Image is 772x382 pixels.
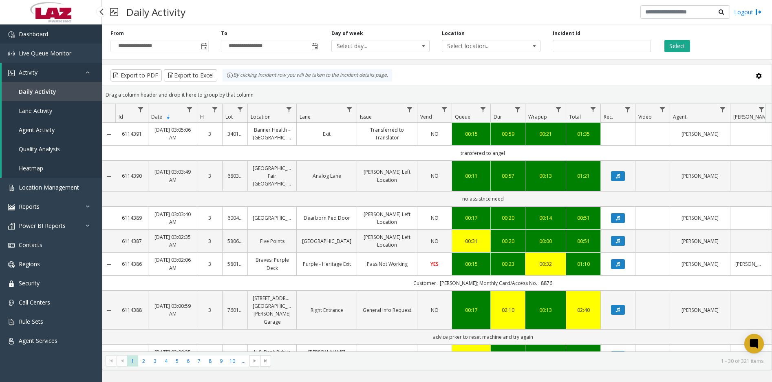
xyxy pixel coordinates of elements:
[457,130,485,138] div: 00:15
[302,130,352,138] a: Exit
[19,126,55,134] span: Agent Activity
[2,101,102,120] a: Lane Activity
[19,337,57,344] span: Agent Services
[302,348,352,364] a: [PERSON_NAME] Door
[8,185,15,191] img: 'icon'
[302,260,352,268] a: Purple - Heritage Exit
[302,214,352,222] a: Dearborn Ped Door
[210,104,221,115] a: H Filter Menu
[161,356,172,367] span: Page 4
[362,260,412,268] a: Pass Not Working
[19,30,48,38] span: Dashboard
[153,126,192,141] a: [DATE] 03:05:06 AM
[530,237,561,245] div: 00:00
[253,256,291,272] a: Braves: Purple Deck
[675,260,725,268] a: [PERSON_NAME]
[202,214,217,222] a: 3
[8,338,15,344] img: 'icon'
[223,69,392,82] div: By clicking Incident row you will be taken to the incident details page.
[127,356,138,367] span: Page 1
[153,168,192,183] a: [DATE] 03:03:49 AM
[553,104,564,115] a: Wrapup Filter Menu
[496,130,520,138] a: 00:59
[221,30,227,37] label: To
[362,306,412,314] a: General Info Request
[664,40,690,52] button: Select
[253,348,291,364] a: U.S. Bank Public Garage
[457,306,485,314] div: 00:17
[153,302,192,318] a: [DATE] 03:00:59 AM
[8,51,15,57] img: 'icon'
[457,237,485,245] div: 00:31
[431,307,439,314] span: NO
[422,214,447,222] a: NO
[19,203,40,210] span: Reports
[120,214,143,222] a: 6114389
[530,172,561,180] a: 00:13
[8,204,15,210] img: 'icon'
[756,104,767,115] a: Parker Filter Menu
[262,358,269,364] span: Go to the last page
[102,173,115,180] a: Collapse Details
[404,104,415,115] a: Issue Filter Menu
[755,8,762,16] img: logout
[153,256,192,272] a: [DATE] 03:02:06 AM
[284,104,295,115] a: Location Filter Menu
[362,126,412,141] a: Transferred to Translator
[571,306,596,314] div: 02:40
[638,113,652,120] span: Video
[571,237,596,245] a: 00:51
[675,214,725,222] a: [PERSON_NAME]
[253,214,291,222] a: [GEOGRAPHIC_DATA]
[102,104,772,351] div: Data table
[120,130,143,138] a: 6114391
[496,306,520,314] a: 02:10
[571,260,596,268] a: 01:10
[120,260,143,268] a: 6114386
[151,113,162,120] span: Date
[734,8,762,16] a: Logout
[622,104,633,115] a: Rec. Filter Menu
[420,113,432,120] span: Vend
[571,214,596,222] div: 00:51
[717,104,728,115] a: Agent Filter Menu
[227,172,243,180] a: 680387
[362,168,412,183] a: [PERSON_NAME] Left Location
[102,131,115,138] a: Collapse Details
[657,104,668,115] a: Video Filter Menu
[184,104,195,115] a: Date Filter Menu
[332,40,410,52] span: Select day...
[733,113,770,120] span: [PERSON_NAME]
[199,40,208,52] span: Toggle popup
[673,113,686,120] span: Agent
[331,30,363,37] label: Day of week
[253,294,291,326] a: [STREET_ADDRESS][GEOGRAPHIC_DATA][PERSON_NAME] Garage
[227,356,238,367] span: Page 10
[165,114,172,120] span: Sortable
[571,130,596,138] a: 01:35
[530,214,561,222] div: 00:14
[530,306,561,314] a: 00:13
[235,104,246,115] a: Lot Filter Menu
[216,356,227,367] span: Page 9
[122,2,190,22] h3: Daily Activity
[249,355,260,367] span: Go to the next page
[528,113,547,120] span: Wrapup
[227,72,233,79] img: infoIcon.svg
[260,355,271,367] span: Go to the last page
[153,210,192,226] a: [DATE] 03:03:40 AM
[422,172,447,180] a: NO
[102,261,115,268] a: Collapse Details
[120,172,143,180] a: 6114390
[205,356,216,367] span: Page 8
[183,356,194,367] span: Page 6
[251,358,258,364] span: Go to the next page
[8,242,15,249] img: 'icon'
[430,261,439,267] span: YES
[496,260,520,268] a: 00:23
[530,130,561,138] div: 00:21
[172,356,183,367] span: Page 5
